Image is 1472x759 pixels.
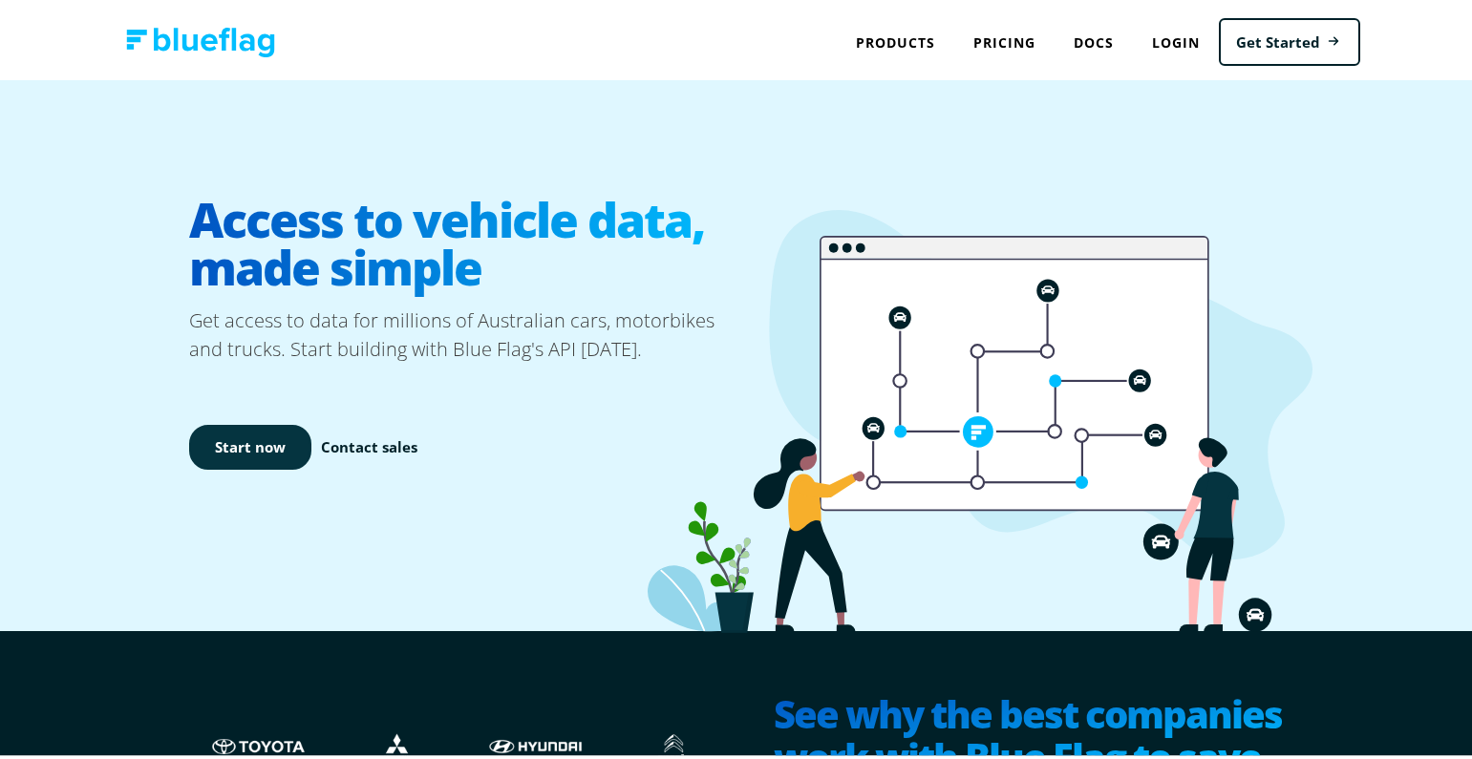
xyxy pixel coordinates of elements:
img: Blue Flag logo [126,24,275,53]
a: Contact sales [321,432,417,454]
a: Start now [189,421,311,466]
a: Pricing [954,19,1055,58]
p: Get access to data for millions of Australian cars, motorbikes and trucks. Start building with Bl... [189,303,743,360]
a: Get Started [1219,14,1360,63]
a: Login to Blue Flag application [1133,19,1219,58]
h1: Access to vehicle data, made simple [189,177,743,303]
div: Products [837,19,954,58]
a: Docs [1055,19,1133,58]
